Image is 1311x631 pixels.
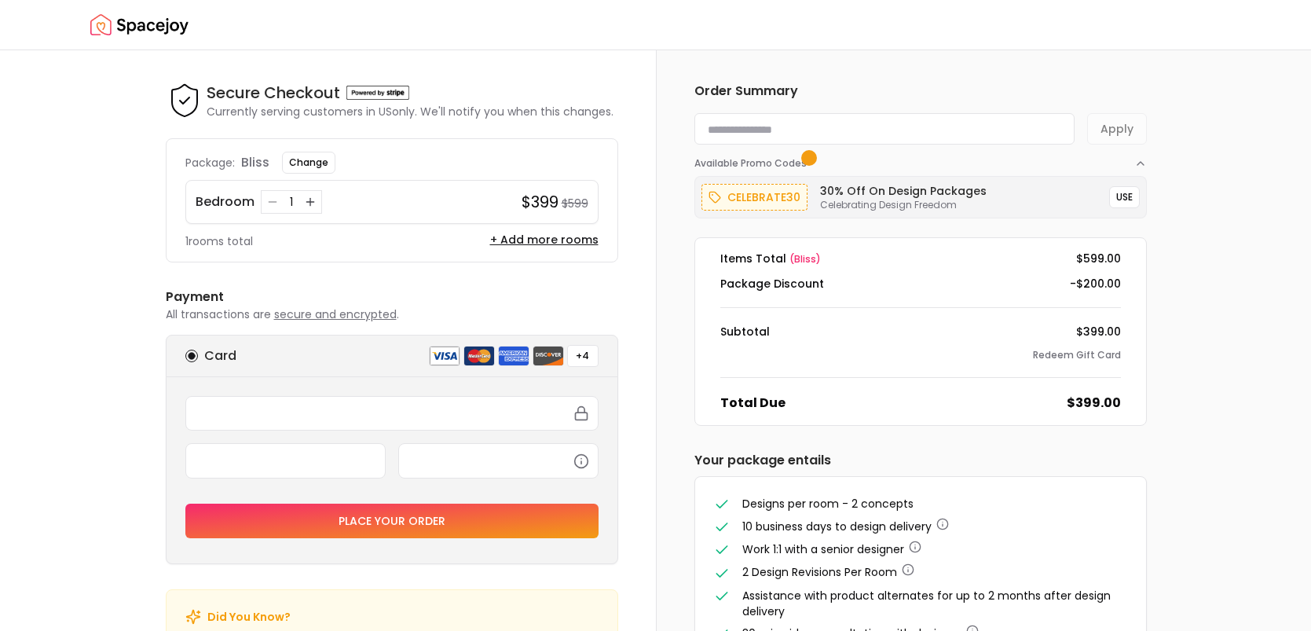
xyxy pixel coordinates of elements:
p: 1 rooms total [185,233,253,249]
span: Work 1:1 with a senior designer [742,541,904,557]
h4: Secure Checkout [207,82,340,104]
button: USE [1109,186,1140,208]
dd: $399.00 [1076,324,1121,339]
p: Package: [185,155,235,171]
dd: $399.00 [1067,394,1121,413]
button: Available Promo Codes [694,145,1147,170]
dt: Items Total [720,251,821,266]
dd: $599.00 [1076,251,1121,266]
img: discover [533,346,564,366]
button: Place your order [185,504,599,538]
button: Increase quantity for Bedroom [302,194,318,210]
div: Available Promo Codes [694,170,1147,218]
iframe: Cuadro de entrada seguro del CVC [408,453,588,468]
h6: 30% Off on Design Packages [820,183,987,199]
p: bliss [241,153,269,172]
button: Redeem Gift Card [1033,349,1121,361]
img: Powered by stripe [346,86,409,100]
span: 10 business days to design delivery [742,519,932,534]
iframe: Cuadro de entrada seguro de la fecha de vencimiento [196,453,375,468]
h6: Order Summary [694,82,1147,101]
img: visa [429,346,460,366]
iframe: Cuadro de entrada seguro del número de tarjeta [196,406,588,420]
span: secure and encrypted [274,306,397,322]
p: Did You Know? [207,609,291,625]
button: +4 [567,345,599,367]
dt: Package Discount [720,276,824,292]
a: Spacejoy [90,9,189,41]
div: 1 [284,194,299,210]
p: All transactions are . [166,306,618,322]
dt: Subtotal [720,324,770,339]
p: Celebrating Design Freedom [820,199,987,211]
button: Change [282,152,335,174]
p: Currently serving customers in US only. We'll notify you when this changes. [207,104,613,119]
p: celebrate30 [727,188,800,207]
img: american express [498,346,529,366]
h6: Card [204,347,236,365]
span: Assistance with product alternates for up to 2 months after design delivery [742,588,1111,619]
span: Designs per room - 2 concepts [742,496,914,512]
h6: Your package entails [694,451,1147,470]
button: + Add more rooms [490,232,599,248]
h4: $399 [522,191,558,213]
small: $599 [562,196,588,211]
button: Decrease quantity for Bedroom [265,194,280,210]
dd: -$200.00 [1070,276,1121,292]
p: Bedroom [196,193,255,211]
img: mastercard [463,346,495,366]
span: Available Promo Codes [694,157,811,170]
h6: Payment [166,288,618,306]
span: 2 Design Revisions Per Room [742,564,897,580]
span: ( bliss ) [789,252,821,266]
dt: Total Due [720,394,786,413]
img: Spacejoy Logo [90,9,189,41]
